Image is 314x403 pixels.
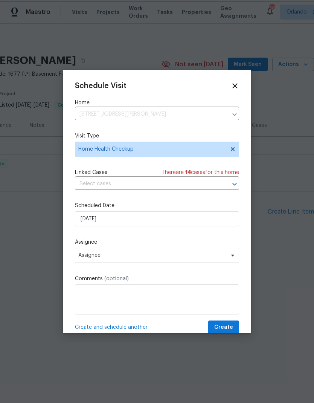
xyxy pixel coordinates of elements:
[75,178,218,190] input: Select cases
[75,275,239,282] label: Comments
[75,108,228,120] input: Enter in an address
[208,321,239,334] button: Create
[75,202,239,209] label: Scheduled Date
[75,211,239,226] input: M/D/YYYY
[104,276,129,281] span: (optional)
[78,252,226,258] span: Assignee
[214,323,233,332] span: Create
[162,169,239,176] span: There are case s for this home
[75,324,148,331] span: Create and schedule another
[78,145,225,153] span: Home Health Checkup
[75,99,239,107] label: Home
[185,170,191,175] span: 14
[75,238,239,246] label: Assignee
[231,82,239,90] span: Close
[75,132,239,140] label: Visit Type
[75,82,127,90] span: Schedule Visit
[229,179,240,189] button: Open
[75,169,107,176] span: Linked Cases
